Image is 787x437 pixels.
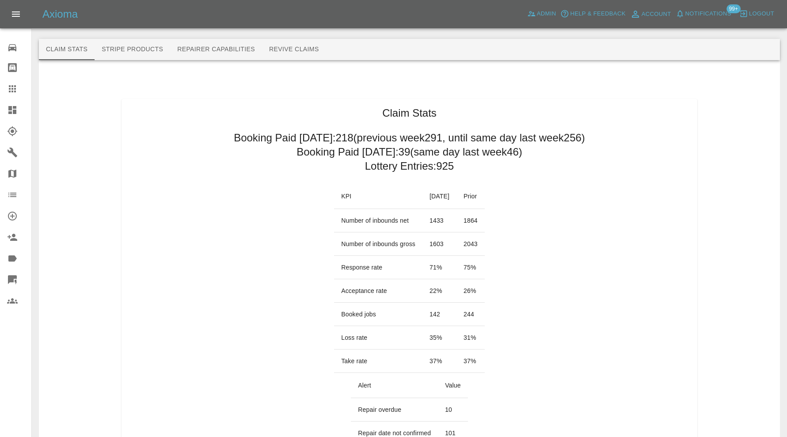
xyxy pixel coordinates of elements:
td: 71 % [422,256,456,279]
td: 10 [438,398,468,422]
th: Alert [351,373,438,398]
td: 31 % [456,326,485,350]
a: Admin [525,7,559,21]
button: Notifications [673,7,734,21]
span: Admin [537,9,556,19]
td: 142 [422,303,456,326]
th: [DATE] [422,184,456,209]
td: Repair overdue [351,398,438,422]
span: Account [642,9,671,19]
button: Open drawer [5,4,27,25]
td: Loss rate [334,326,422,350]
a: Account [628,7,673,21]
td: Acceptance rate [334,279,422,303]
button: Stripe Products [95,39,170,60]
th: KPI [334,184,422,209]
span: Logout [749,9,774,19]
td: 22 % [422,279,456,303]
td: 1864 [456,209,485,232]
td: 1603 [422,232,456,256]
button: Revive Claims [262,39,326,60]
td: 2043 [456,232,485,256]
td: Take rate [334,350,422,373]
td: Booked jobs [334,303,422,326]
h2: Booking Paid [DATE]: 39 (same day last week 46 ) [297,145,522,159]
th: Value [438,373,468,398]
button: Logout [737,7,776,21]
td: 26 % [456,279,485,303]
h2: Booking Paid [DATE]: 218 (previous week 291 , until same day last week 256 ) [234,131,585,145]
td: Number of inbounds net [334,209,422,232]
td: 35 % [422,326,456,350]
h1: Claim Stats [382,106,437,120]
td: Response rate [334,256,422,279]
span: Help & Feedback [570,9,625,19]
th: Prior [456,184,485,209]
td: 75 % [456,256,485,279]
span: Notifications [685,9,731,19]
h5: Axioma [42,7,78,21]
td: 244 [456,303,485,326]
td: 37 % [456,350,485,373]
span: 99+ [726,4,741,13]
td: 1433 [422,209,456,232]
td: 37 % [422,350,456,373]
button: Repairer Capabilities [170,39,262,60]
h2: Lottery Entries: 925 [365,159,454,173]
td: Number of inbounds gross [334,232,422,256]
button: Claim Stats [39,39,95,60]
button: Help & Feedback [558,7,627,21]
